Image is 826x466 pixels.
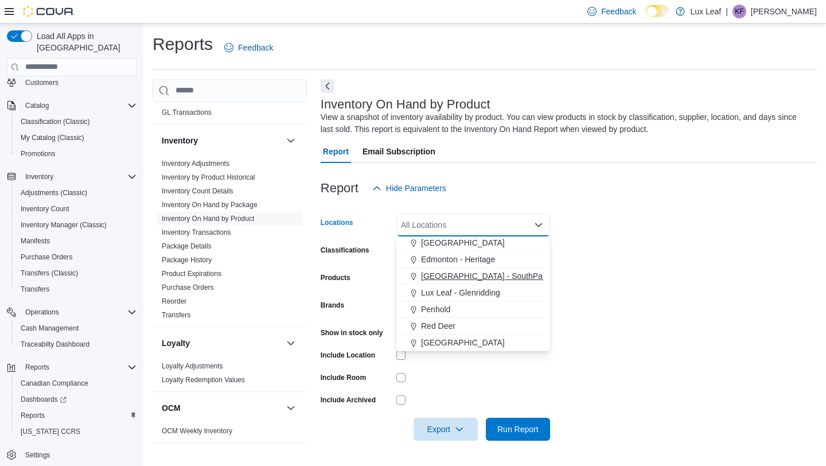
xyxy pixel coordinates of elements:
span: Canadian Compliance [16,376,137,390]
a: Transfers [162,311,190,319]
button: Next [321,79,334,93]
a: Inventory Manager (Classic) [16,218,111,232]
span: Penhold [421,304,450,315]
span: Operations [25,308,59,317]
label: Include Location [321,351,375,360]
span: Transfers (Classic) [21,269,78,278]
span: Feedback [238,42,273,53]
button: Promotions [11,146,141,162]
span: Transfers [162,310,190,320]
label: Locations [321,218,353,227]
span: Dashboards [21,395,67,404]
h3: Inventory On Hand by Product [321,98,490,111]
div: Choose from the following options [396,135,550,351]
a: Inventory Transactions [162,228,231,236]
a: Reorder [162,297,186,305]
h3: Inventory [162,135,198,146]
button: Catalog [2,98,141,114]
span: Purchase Orders [21,253,73,262]
button: Transfers (Classic) [11,265,141,281]
label: Include Room [321,373,366,382]
button: Transfers [11,281,141,297]
p: | [726,5,728,18]
a: Loyalty Redemption Values [162,376,245,384]
a: Cash Management [16,321,83,335]
span: Promotions [21,149,56,158]
a: Promotions [16,147,60,161]
span: Inventory Transactions [162,228,231,237]
span: Red Deer [421,320,455,332]
span: KF [735,5,743,18]
a: Purchase Orders [16,250,77,264]
span: Inventory by Product Historical [162,173,255,182]
span: Promotions [16,147,137,161]
span: Inventory Manager (Classic) [21,220,107,230]
span: Loyalty Redemption Values [162,375,245,385]
label: Brands [321,301,344,310]
button: Loyalty [162,337,282,349]
label: Show in stock only [321,328,383,337]
a: Inventory On Hand by Product [162,215,254,223]
span: Transfers [16,282,137,296]
p: [PERSON_NAME] [751,5,817,18]
button: Reports [2,359,141,375]
h3: Loyalty [162,337,190,349]
a: Inventory Adjustments [162,160,229,168]
a: Inventory Count [16,202,74,216]
button: [GEOGRAPHIC_DATA] - SouthPark [396,268,550,285]
a: Package Details [162,242,212,250]
span: Settings [25,451,50,460]
label: Classifications [321,246,369,255]
a: Dashboards [11,391,141,407]
button: [GEOGRAPHIC_DATA] [396,235,550,251]
a: [US_STATE] CCRS [16,425,85,438]
button: Loyalty [284,336,298,350]
span: Customers [25,78,59,87]
a: Traceabilty Dashboard [16,337,94,351]
button: Operations [2,304,141,320]
span: Lux Leaf - Glenridding [421,287,500,298]
a: Reports [16,409,49,422]
button: Penhold [396,301,550,318]
a: Inventory On Hand by Package [162,201,258,209]
span: Settings [21,448,137,462]
span: Report [323,140,349,163]
button: Purchase Orders [11,249,141,265]
span: Catalog [25,101,49,110]
button: Customers [2,74,141,91]
button: [US_STATE] CCRS [11,424,141,440]
a: My Catalog (Classic) [16,131,89,145]
span: Inventory Manager (Classic) [16,218,137,232]
button: Canadian Compliance [11,375,141,391]
span: Inventory Adjustments [162,159,229,168]
a: Loyalty Adjustments [162,362,223,370]
span: Inventory On Hand by Package [162,200,258,209]
button: Edmonton - Heritage [396,251,550,268]
button: OCM [284,401,298,415]
span: Reports [16,409,137,422]
span: Reports [21,360,137,374]
a: Product Expirations [162,270,221,278]
span: GL Transactions [162,108,212,117]
span: Reports [21,411,45,420]
button: Run Report [486,418,550,441]
span: Manifests [21,236,50,246]
button: Inventory [284,134,298,147]
label: Include Archived [321,395,376,405]
div: Inventory [153,157,307,327]
span: Traceabilty Dashboard [21,340,89,349]
span: Traceabilty Dashboard [16,337,137,351]
a: Inventory by Product Historical [162,173,255,181]
button: Inventory Manager (Classic) [11,217,141,233]
a: Transfers (Classic) [16,266,83,280]
button: Inventory [21,170,58,184]
button: Inventory Count [11,201,141,217]
span: Run Report [497,424,539,435]
a: GL Account Totals [162,95,217,103]
input: Dark Mode [646,5,670,17]
button: Reports [11,407,141,424]
span: Inventory Count Details [162,187,233,196]
button: Lux Leaf - Glenridding [396,285,550,301]
span: Cash Management [21,324,79,333]
span: Manifests [16,234,137,248]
